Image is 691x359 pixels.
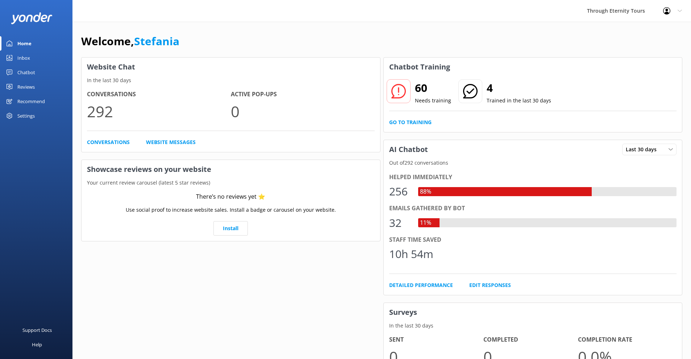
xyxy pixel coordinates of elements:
[82,179,380,187] p: Your current review carousel (latest 5 star reviews)
[389,245,433,263] div: 10h 54m
[384,159,682,167] p: Out of 292 conversations
[384,58,455,76] h3: Chatbot Training
[418,218,433,228] div: 11%
[389,118,432,126] a: Go to Training
[126,206,336,214] p: Use social proof to increase website sales. Install a badge or carousel on your website.
[626,145,661,153] span: Last 30 days
[415,79,451,97] h2: 60
[81,33,179,50] h1: Welcome,
[196,192,265,202] div: There’s no reviews yet ⭐
[487,79,551,97] h2: 4
[384,322,682,330] p: In the last 30 days
[146,138,196,146] a: Website Messages
[389,204,677,213] div: Emails gathered by bot
[213,221,248,236] a: Install
[11,12,53,24] img: yonder-white-logo.png
[384,303,682,322] h3: Surveys
[17,80,35,94] div: Reviews
[483,335,578,345] h4: Completed
[87,90,231,99] h4: Conversations
[82,76,380,84] p: In the last 30 days
[578,335,673,345] h4: Completion Rate
[231,99,375,123] p: 0
[82,160,380,179] h3: Showcase reviews on your website
[22,323,52,337] div: Support Docs
[389,281,453,289] a: Detailed Performance
[415,97,451,105] p: Needs training
[389,173,677,182] div: Helped immediately
[134,34,179,48] a: Stefania
[17,65,35,80] div: Chatbot
[487,97,551,105] p: Trained in the last 30 days
[17,36,32,51] div: Home
[384,140,433,159] h3: AI Chatbot
[389,235,677,245] div: Staff time saved
[469,281,511,289] a: Edit Responses
[17,51,30,65] div: Inbox
[82,58,380,76] h3: Website Chat
[389,183,411,200] div: 256
[87,99,231,123] p: 292
[389,214,411,232] div: 32
[418,187,433,197] div: 88%
[87,138,130,146] a: Conversations
[32,337,42,352] div: Help
[17,94,45,109] div: Recommend
[231,90,375,99] h4: Active Pop-ups
[17,109,35,123] div: Settings
[389,335,484,345] h4: Sent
